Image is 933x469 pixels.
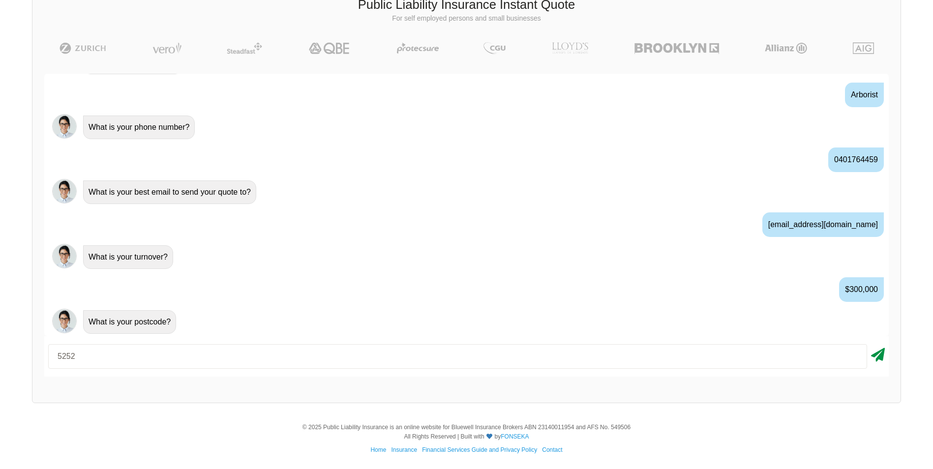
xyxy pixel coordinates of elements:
div: 0401764459 [828,147,884,172]
a: Home [370,446,386,453]
img: Chatbot | PLI [52,179,77,204]
a: FONSEKA [501,433,529,440]
a: Financial Services Guide and Privacy Policy [422,446,537,453]
div: What is your phone number? [83,116,195,139]
img: Chatbot | PLI [52,244,77,268]
img: QBE | Public Liability Insurance [303,42,356,54]
img: Vero | Public Liability Insurance [148,42,186,54]
div: What is your best email to send your quote to? [83,180,256,204]
img: Allianz | Public Liability Insurance [760,42,812,54]
div: What is your postcode? [83,310,176,334]
img: LLOYD's | Public Liability Insurance [546,42,594,54]
p: For self employed persons and small businesses [40,14,893,24]
a: Insurance [391,446,417,453]
img: Protecsure | Public Liability Insurance [393,42,443,54]
div: $300,000 [839,277,884,302]
div: Arborist [845,83,884,107]
img: Chatbot | PLI [52,114,77,139]
a: Contact [542,446,562,453]
div: [EMAIL_ADDRESS][DOMAIN_NAME] [762,212,884,237]
img: Steadfast | Public Liability Insurance [223,42,266,54]
input: Your postcode [48,344,867,369]
img: Brooklyn | Public Liability Insurance [631,42,722,54]
img: CGU | Public Liability Insurance [480,42,509,54]
img: Zurich | Public Liability Insurance [55,42,111,54]
img: Chatbot | PLI [52,309,77,333]
div: What is your turnover? [83,245,173,269]
img: AIG | Public Liability Insurance [849,42,878,54]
